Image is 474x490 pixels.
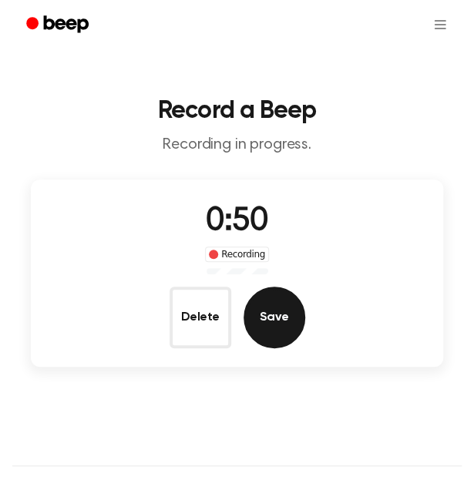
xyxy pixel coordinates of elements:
a: Beep [15,10,103,40]
p: Recording in progress. [12,136,462,155]
span: 0:50 [206,206,267,238]
div: Recording [205,247,269,262]
button: Save Audio Record [244,287,305,348]
button: Delete Audio Record [170,287,231,348]
button: Open menu [422,6,459,43]
h1: Record a Beep [12,99,462,123]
